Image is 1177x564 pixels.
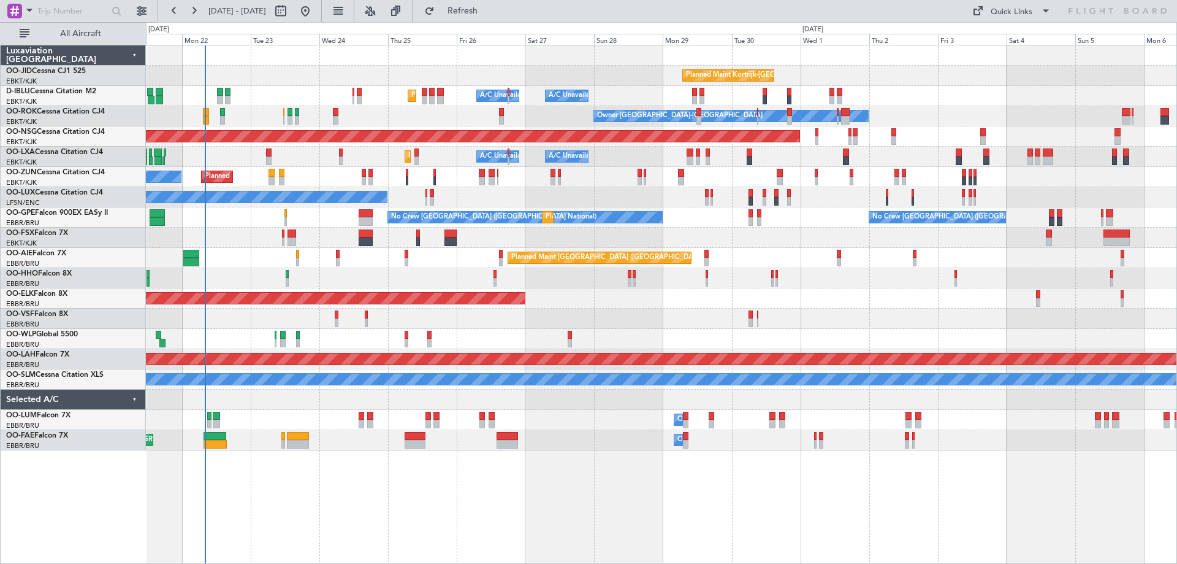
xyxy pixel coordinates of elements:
[391,208,596,226] div: No Crew [GEOGRAPHIC_DATA] ([GEOGRAPHIC_DATA] National)
[6,412,37,419] span: OO-LUM
[966,1,1057,21] button: Quick Links
[6,230,34,237] span: OO-FSX
[663,34,731,45] div: Mon 29
[677,431,761,449] div: Owner Melsbroek Air Base
[457,34,525,45] div: Fri 26
[411,87,548,105] div: Planned Maint Nice ([GEOGRAPHIC_DATA])
[6,351,69,358] a: OO-LAHFalcon 7X
[6,137,37,147] a: EBKT/KJK
[480,147,708,166] div: A/C Unavailable [GEOGRAPHIC_DATA] ([GEOGRAPHIC_DATA] National)
[6,441,39,450] a: EBBR/BRU
[6,128,37,136] span: OO-NSG
[802,25,823,35] div: [DATE]
[6,311,34,318] span: OO-VSF
[6,351,36,358] span: OO-LAH
[6,209,108,217] a: OO-GPEFalcon 900EX EASy II
[732,34,801,45] div: Tue 30
[872,208,1078,226] div: No Crew [GEOGRAPHIC_DATA] ([GEOGRAPHIC_DATA] National)
[6,432,34,439] span: OO-FAE
[37,2,108,20] input: Trip Number
[6,239,37,248] a: EBKT/KJK
[6,270,38,277] span: OO-HHO
[677,411,761,429] div: Owner Melsbroek Air Base
[208,6,266,17] span: [DATE] - [DATE]
[6,250,66,257] a: OO-AIEFalcon 7X
[32,29,129,38] span: All Aircraft
[6,340,39,349] a: EBBR/BRU
[6,250,32,257] span: OO-AIE
[6,290,34,298] span: OO-ELK
[6,189,35,196] span: OO-LUX
[6,158,37,167] a: EBKT/KJK
[6,108,37,115] span: OO-ROK
[6,198,40,207] a: LFSN/ENC
[991,6,1032,18] div: Quick Links
[6,259,39,268] a: EBBR/BRU
[549,147,600,166] div: A/C Unavailable
[6,108,105,115] a: OO-ROKCessna Citation CJ4
[113,34,182,45] div: Sun 21
[6,88,96,95] a: D-IBLUCessna Citation M2
[6,117,37,126] a: EBKT/KJK
[251,34,319,45] div: Tue 23
[6,381,39,390] a: EBBR/BRU
[480,87,708,105] div: A/C Unavailable [GEOGRAPHIC_DATA] ([GEOGRAPHIC_DATA] National)
[6,128,105,136] a: OO-NSGCessna Citation CJ4
[6,77,37,86] a: EBKT/KJK
[6,230,68,237] a: OO-FSXFalcon 7X
[437,7,489,15] span: Refresh
[6,360,39,369] a: EBBR/BRU
[6,149,35,156] span: OO-LXA
[6,88,30,95] span: D-IBLU
[6,149,103,156] a: OO-LXACessna Citation CJ4
[319,34,388,45] div: Wed 24
[6,68,32,75] span: OO-JID
[6,178,37,187] a: EBKT/KJK
[6,169,37,176] span: OO-ZUN
[6,97,37,106] a: EBKT/KJK
[6,218,39,228] a: EBBR/BRU
[6,311,68,318] a: OO-VSFFalcon 8X
[6,371,36,379] span: OO-SLM
[182,34,251,45] div: Mon 22
[511,249,704,267] div: Planned Maint [GEOGRAPHIC_DATA] ([GEOGRAPHIC_DATA])
[148,25,169,35] div: [DATE]
[6,209,35,217] span: OO-GPE
[6,331,36,338] span: OO-WLP
[6,299,39,309] a: EBBR/BRU
[6,371,104,379] a: OO-SLMCessna Citation XLS
[13,24,133,44] button: All Aircraft
[6,169,105,176] a: OO-ZUNCessna Citation CJ4
[6,290,67,298] a: OO-ELKFalcon 8X
[6,331,78,338] a: OO-WLPGlobal 5500
[205,168,348,186] div: Planned Maint Kortrijk-[GEOGRAPHIC_DATA]
[6,432,68,439] a: OO-FAEFalcon 7X
[6,68,86,75] a: OO-JIDCessna CJ1 525
[419,1,492,21] button: Refresh
[801,34,869,45] div: Wed 1
[1007,34,1075,45] div: Sat 4
[525,34,594,45] div: Sat 27
[594,34,663,45] div: Sun 28
[1075,34,1144,45] div: Sun 5
[408,147,551,166] div: Planned Maint Kortrijk-[GEOGRAPHIC_DATA]
[938,34,1007,45] div: Fri 3
[549,87,744,105] div: A/C Unavailable [GEOGRAPHIC_DATA]-[GEOGRAPHIC_DATA]
[869,34,938,45] div: Thu 2
[6,270,72,277] a: OO-HHOFalcon 8X
[597,107,763,125] div: Owner [GEOGRAPHIC_DATA]-[GEOGRAPHIC_DATA]
[6,421,39,430] a: EBBR/BRU
[546,208,768,226] div: Planned Maint [GEOGRAPHIC_DATA] ([GEOGRAPHIC_DATA] National)
[686,66,829,85] div: Planned Maint Kortrijk-[GEOGRAPHIC_DATA]
[6,320,39,329] a: EBBR/BRU
[6,279,39,288] a: EBBR/BRU
[6,412,70,419] a: OO-LUMFalcon 7X
[6,189,103,196] a: OO-LUXCessna Citation CJ4
[388,34,457,45] div: Thu 25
